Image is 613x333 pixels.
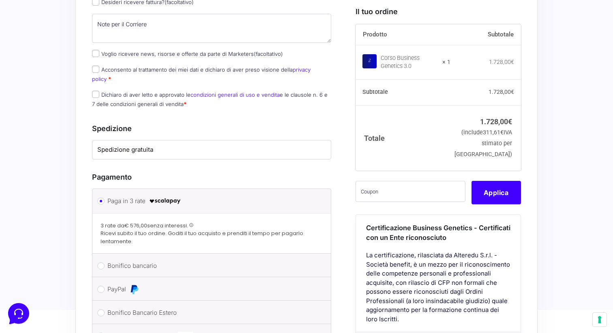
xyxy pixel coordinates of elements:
[92,50,99,57] input: Voglio ricevere news, risorse e offerte da parte di Marketers(facoltativo)
[6,6,136,32] h2: Hello from Marketers 👋
[92,123,331,134] h3: Spedizione
[454,129,512,158] small: (include IVA stimato per [GEOGRAPHIC_DATA])
[24,270,38,277] p: Home
[6,259,56,277] button: Home
[6,301,31,326] iframe: Customerly Messenger Launcher
[101,113,149,120] a: Open Help Center
[442,58,450,66] strong: × 1
[356,251,521,332] div: La certificazione, rilasciata da Alteredu S.r.l. - Società benefit, è un mezzo per il riconoscime...
[254,51,283,57] span: (facoltativo)
[26,58,42,74] img: dark
[107,307,313,319] label: Bonifico Bancario Estero
[483,129,504,136] span: 311,61
[92,51,283,57] label: Voglio ricevere news, risorse e offerte da parte di Marketers
[129,284,139,294] img: PayPal
[149,196,181,206] img: scalapay-logo-black.png
[39,58,55,74] img: dark
[92,91,99,98] input: Dichiaro di aver letto e approvato lecondizioni generali di uso e venditae le clausole n. 6 e 7 d...
[500,129,504,136] span: €
[366,223,510,242] span: Certificazione Business Genetics - Certificati con un Ente riconosciuto
[381,54,437,70] div: Corso Business Genetics 3.0
[92,66,99,73] input: Acconsento al trattamento dei miei dati e dichiaro di aver preso visione dellaprivacy policy
[356,79,451,105] th: Subtotale
[362,54,377,68] img: Corso Business Genetics 3.0
[450,24,521,45] th: Subtotale
[511,59,514,65] span: €
[593,313,607,327] button: Le tue preferenze relative al consenso per le tecnologie di tracciamento
[356,24,451,45] th: Prodotto
[511,89,514,95] span: €
[508,117,512,125] span: €
[56,259,106,277] button: Messages
[13,81,149,97] button: Start a Conversation
[13,113,55,120] span: Find an Answer
[70,270,93,277] p: Messages
[58,86,114,92] span: Start a Conversation
[106,259,156,277] button: Help
[107,260,313,272] label: Bonifico bancario
[472,180,521,204] button: Applica
[92,172,331,182] h3: Pagamento
[489,59,514,65] bdi: 1.728,00
[13,58,29,74] img: dark
[92,91,328,107] label: Dichiaro di aver letto e approvato le e le clausole n. 6 e 7 delle condizioni generali di vendita
[356,6,521,17] h3: Il tuo ordine
[191,91,280,98] a: condizioni generali di uso e vendita
[97,145,326,155] label: Spedizione gratuita
[356,105,451,170] th: Totale
[107,195,313,207] label: Paga in 3 rate
[126,270,136,277] p: Help
[107,283,313,295] label: PayPal
[480,117,512,125] bdi: 1.728,00
[13,45,66,52] span: Your Conversations
[356,180,465,201] input: Coupon
[489,89,514,95] bdi: 1.728,00
[18,131,133,139] input: Search for an Article...
[92,66,311,82] label: Acconsento al trattamento dei miei dati e dichiaro di aver preso visione della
